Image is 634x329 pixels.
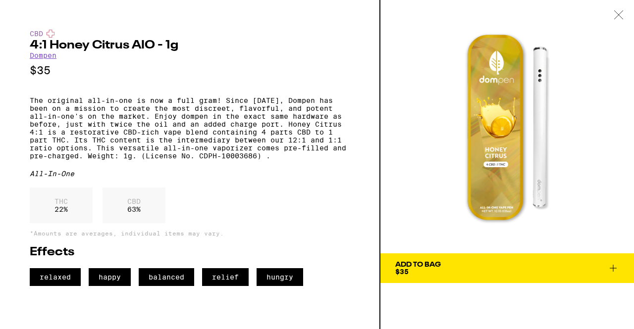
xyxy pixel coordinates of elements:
span: hungry [257,268,303,286]
p: $35 [30,64,350,77]
span: $35 [395,268,409,276]
div: All-In-One [30,170,350,178]
img: cbdColor.svg [47,30,54,38]
span: relaxed [30,268,81,286]
span: balanced [139,268,194,286]
p: The original all-in-one is now a full gram! Since [DATE], Dompen has been on a mission to create ... [30,96,350,160]
div: 22 % [30,188,93,223]
div: Add To Bag [395,261,441,268]
p: *Amounts are averages, individual items may vary. [30,230,350,236]
span: Help [22,7,43,16]
p: THC [54,197,68,205]
h2: 4:1 Honey Citrus AIO - 1g [30,40,350,51]
p: CBD [127,197,141,205]
h2: Effects [30,246,350,258]
div: 63 % [103,188,165,223]
a: Dompen [30,51,56,59]
span: relief [202,268,249,286]
button: Add To Bag$35 [380,253,634,283]
span: happy [89,268,131,286]
div: CBD [30,30,350,38]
